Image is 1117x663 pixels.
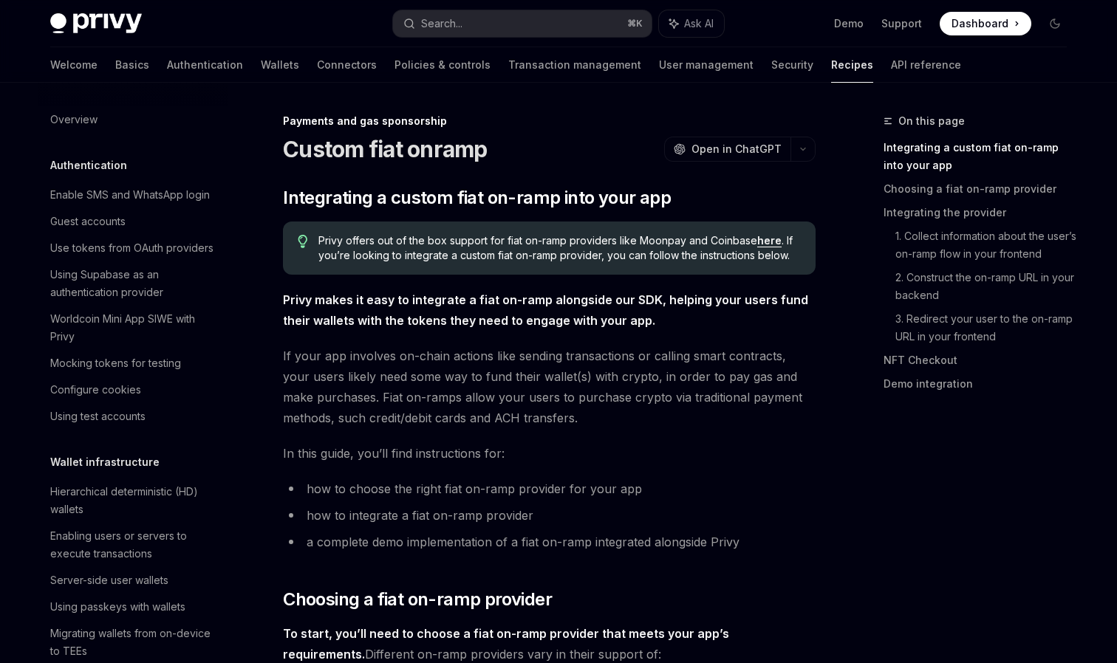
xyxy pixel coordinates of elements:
[50,310,219,346] div: Worldcoin Mini App SIWE with Privy
[684,16,714,31] span: Ask AI
[50,47,98,83] a: Welcome
[393,10,652,37] button: Search...⌘K
[283,346,816,428] span: If your app involves on-chain actions like sending transactions or calling smart contracts, your ...
[50,354,181,372] div: Mocking tokens for testing
[317,47,377,83] a: Connectors
[318,233,801,263] span: Privy offers out of the box support for fiat on-ramp providers like Moonpay and Coinbase . If you...
[881,16,922,31] a: Support
[831,47,873,83] a: Recipes
[38,208,228,235] a: Guest accounts
[627,18,643,30] span: ⌘ K
[50,213,126,230] div: Guest accounts
[50,239,214,257] div: Use tokens from OAuth providers
[884,136,1079,177] a: Integrating a custom fiat on-ramp into your app
[50,381,141,399] div: Configure cookies
[50,266,219,301] div: Using Supabase as an authentication provider
[50,598,185,616] div: Using passkeys with wallets
[38,235,228,261] a: Use tokens from OAuth providers
[38,594,228,620] a: Using passkeys with wallets
[895,224,1079,266] a: 1. Collect information about the user’s on-ramp flow in your frontend
[421,15,462,32] div: Search...
[50,453,160,471] h5: Wallet infrastructure
[884,201,1079,224] a: Integrating the provider
[895,307,1079,348] a: 3. Redirect your user to the on-ramp URL in your frontend
[261,47,299,83] a: Wallets
[283,478,816,499] li: how to choose the right fiat on-ramp provider for your app
[38,306,228,350] a: Worldcoin Mini App SIWE with Privy
[38,350,228,377] a: Mocking tokens for testing
[38,478,228,523] a: Hierarchical deterministic (HD) wallets
[50,483,219,518] div: Hierarchical deterministic (HD) wallets
[38,567,228,594] a: Server-side user wallets
[38,182,228,208] a: Enable SMS and WhatsApp login
[884,348,1079,372] a: NFT Checkout
[664,137,790,162] button: Open in ChatGPT
[394,47,491,83] a: Policies & controls
[283,443,816,464] span: In this guide, you’ll find instructions for:
[283,292,808,328] strong: Privy makes it easy to integrate a fiat on-ramp alongside our SDK, helping your users fund their ...
[50,186,210,204] div: Enable SMS and WhatsApp login
[283,532,816,552] li: a complete demo implementation of a fiat on-ramp integrated alongside Privy
[659,10,724,37] button: Ask AI
[508,47,641,83] a: Transaction management
[50,13,142,34] img: dark logo
[283,136,488,162] h1: Custom fiat onramp
[283,114,816,128] div: Payments and gas sponsorship
[283,186,671,210] span: Integrating a custom fiat on-ramp into your app
[891,47,961,83] a: API reference
[884,177,1079,201] a: Choosing a fiat on-ramp provider
[283,626,729,662] strong: To start, you’ll need to choose a fiat on-ramp provider that meets your app’s requirements.
[898,112,965,130] span: On this page
[50,527,219,563] div: Enabling users or servers to execute transactions
[757,234,782,247] a: here
[834,16,864,31] a: Demo
[50,408,146,425] div: Using test accounts
[283,505,816,526] li: how to integrate a fiat on-ramp provider
[50,157,127,174] h5: Authentication
[50,625,219,660] div: Migrating wallets from on-device to TEEs
[659,47,754,83] a: User management
[38,403,228,430] a: Using test accounts
[50,571,168,589] div: Server-side user wallets
[895,266,1079,307] a: 2. Construct the on-ramp URL in your backend
[38,377,228,403] a: Configure cookies
[167,47,243,83] a: Authentication
[38,261,228,306] a: Using Supabase as an authentication provider
[952,16,1008,31] span: Dashboard
[115,47,149,83] a: Basics
[940,12,1031,35] a: Dashboard
[771,47,813,83] a: Security
[50,111,98,128] div: Overview
[298,235,308,248] svg: Tip
[38,106,228,133] a: Overview
[884,372,1079,396] a: Demo integration
[1043,12,1067,35] button: Toggle dark mode
[691,142,782,157] span: Open in ChatGPT
[38,523,228,567] a: Enabling users or servers to execute transactions
[283,588,552,611] span: Choosing a fiat on-ramp provider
